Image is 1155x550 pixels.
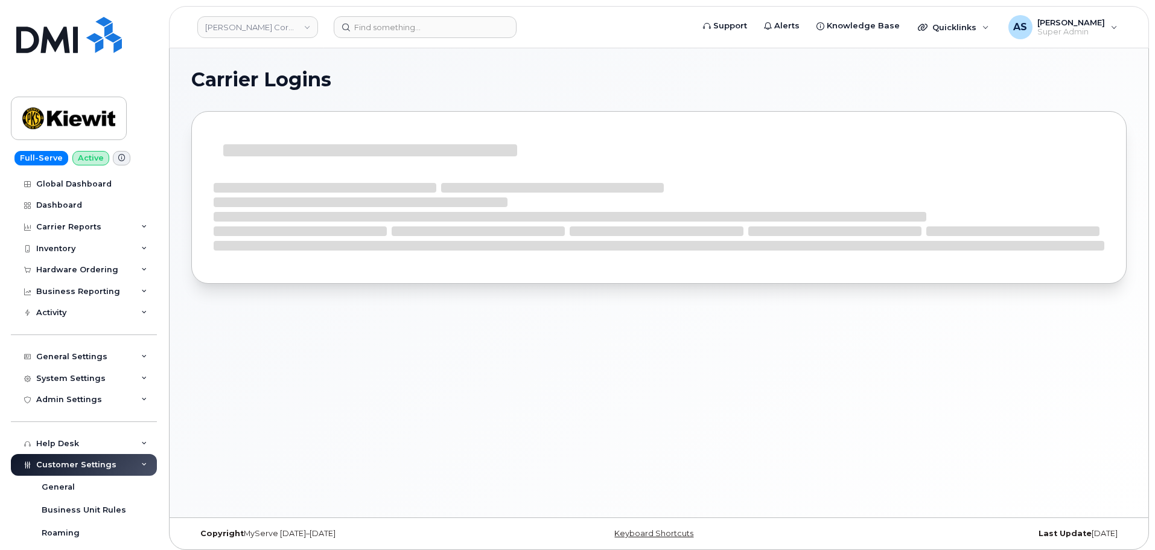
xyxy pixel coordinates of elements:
[191,71,331,89] span: Carrier Logins
[614,529,693,538] a: Keyboard Shortcuts
[815,529,1127,539] div: [DATE]
[1039,529,1092,538] strong: Last Update
[191,529,503,539] div: MyServe [DATE]–[DATE]
[200,529,244,538] strong: Copyright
